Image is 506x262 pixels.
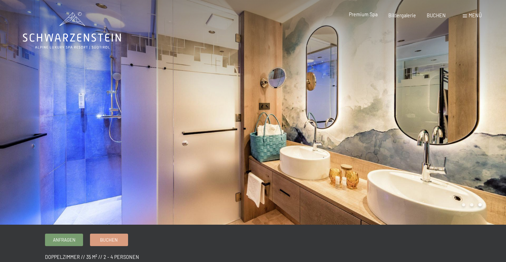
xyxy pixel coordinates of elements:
[53,237,75,243] span: Anfragen
[469,12,482,18] span: Menü
[349,11,378,17] a: Premium Spa
[100,237,118,243] span: Buchen
[45,254,139,260] span: Doppelzimmer // 35 m² // 2 - 4 Personen
[45,234,83,245] a: Anfragen
[90,234,128,245] a: Buchen
[427,12,446,18] a: BUCHEN
[388,12,416,18] a: Bildergalerie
